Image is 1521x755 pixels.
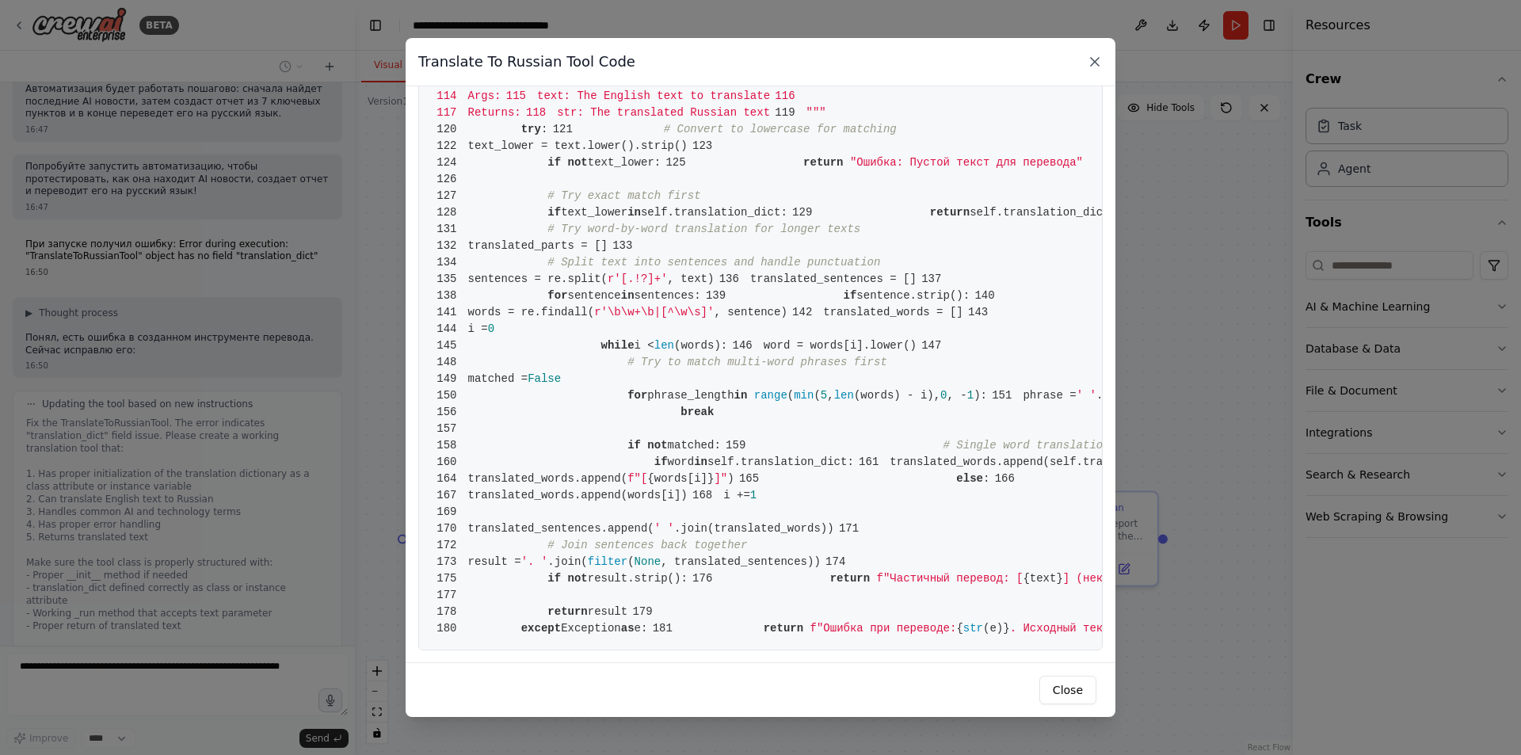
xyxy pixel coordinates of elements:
span: r'[.!?]+' [608,273,668,285]
button: Close [1039,676,1096,704]
span: sentences = re.split( [468,273,608,285]
span: 124 [432,154,468,171]
span: if [654,456,668,468]
span: break [680,406,714,418]
span: 117 [432,105,468,121]
span: phrase_length [647,389,734,402]
span: range [754,389,787,402]
span: .join(words[i:i+phrase_length]).lower() [1096,389,1356,402]
span: as [621,622,635,635]
span: 144 [432,321,468,337]
span: .join(translated_words)) [674,522,834,535]
span: sentence.strip(): [856,289,970,302]
span: self.translation_dict: [641,206,787,219]
span: { [956,622,963,635]
span: 173 [432,554,468,570]
span: 121 [547,121,584,138]
span: result = [468,555,521,568]
span: not [568,156,588,169]
span: f"Ошибка при переводе: [810,622,957,635]
span: 174 [821,554,857,570]
span: 175 [432,570,468,587]
span: 134 [432,254,468,271]
span: 5 [821,389,827,402]
span: . Исходный текст: [ [1010,622,1137,635]
span: "Ошибка: Пустой текст для перевода" [850,156,1083,169]
span: translated_words.append(self.translation_dict[word]) [854,456,1236,468]
span: 138 [432,288,468,304]
span: 131 [432,221,468,238]
span: .join( [547,555,587,568]
span: ( [627,555,634,568]
span: 129 [787,204,824,221]
span: not [568,572,588,585]
span: filter [588,555,627,568]
span: # Split text into sentences and handle punctuation [547,256,880,269]
span: : [541,123,547,135]
span: # Try exact match first [547,189,700,202]
span: r'\b\w+\b|[^\w\s]' [594,306,714,318]
span: translated_sentences = [] [714,273,917,285]
span: matched = [468,372,528,385]
span: """ [806,106,826,119]
span: translated_words.append(words[i]) [432,489,688,501]
span: 179 [627,604,664,620]
span: 159 [721,437,757,454]
span: result [588,605,627,618]
span: for [547,289,567,302]
span: self.translation_dict: [707,456,854,468]
span: 118 [521,105,558,121]
span: 168 [688,487,724,504]
span: 171 [834,520,871,537]
span: 178 [432,604,468,620]
span: 1 [750,489,757,501]
span: result.strip(): [588,572,688,585]
span: for [627,389,647,402]
span: if [547,156,561,169]
span: 139 [701,288,738,304]
span: 1 [967,389,974,402]
span: sentence [568,289,621,302]
span: 160 [432,454,468,471]
span: : [983,472,989,485]
span: 157 [432,421,468,437]
span: 151 [987,387,1024,404]
span: ] (некоторые термины не найдены в словаре)" [1063,572,1349,585]
span: ' ' [1077,389,1096,402]
span: translated_parts = [] [432,239,608,252]
span: Returns: [432,106,521,119]
span: try [521,123,541,135]
span: 114 [432,88,468,105]
span: 0 [940,389,947,402]
span: 0 [488,322,494,335]
span: if [844,289,857,302]
span: i < [635,339,654,352]
span: , sentence) [714,306,787,318]
span: 127 [432,188,468,204]
span: ( [814,389,820,402]
span: ) [727,472,734,485]
span: 147 [917,337,953,354]
h3: Translate To Russian Tool Code [418,51,635,73]
span: (words): [674,339,727,352]
span: self.translation_dict[text_lower] [970,206,1189,219]
span: word = words[i].lower() [727,339,917,352]
span: text_lower [561,206,627,219]
span: 122 [432,138,468,154]
span: in [621,289,635,302]
span: # Single word translation [943,439,1110,452]
span: return [547,605,587,618]
span: text_lower: [588,156,661,169]
span: if [547,572,561,585]
span: 115 [501,88,538,105]
span: 133 [608,238,644,254]
span: if [627,439,641,452]
span: 167 [432,487,468,504]
span: # Convert to lowercase for matching [664,123,897,135]
span: {text} [1023,572,1062,585]
span: 161 [854,454,890,471]
span: 143 [963,304,1000,321]
span: not [647,439,667,452]
span: (e)} [983,622,1010,635]
span: in [694,456,707,468]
